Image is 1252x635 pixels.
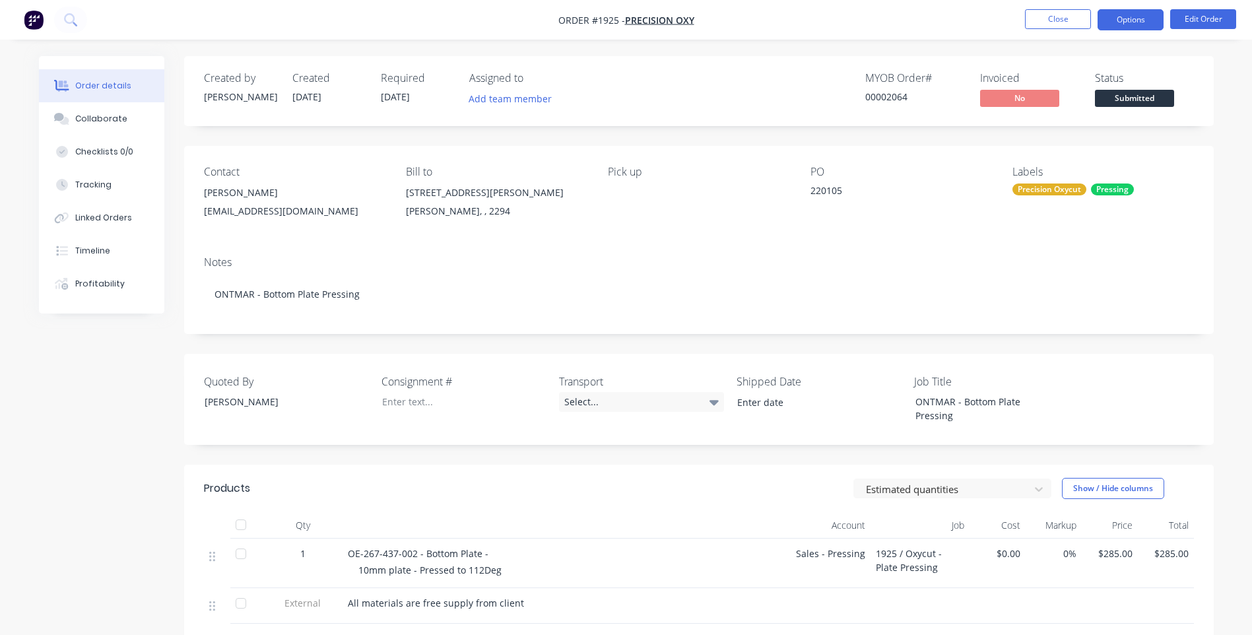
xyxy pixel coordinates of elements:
[608,166,789,178] div: Pick up
[300,547,306,560] span: 1
[1138,512,1194,539] div: Total
[1091,184,1134,195] div: Pressing
[348,597,524,609] span: All materials are free supply from client
[348,547,488,560] span: OE-267-437-002 - Bottom Plate -
[865,90,964,104] div: 00002064
[1031,547,1076,560] span: 0%
[970,512,1026,539] div: Cost
[739,539,871,588] div: Sales - Pressing
[204,374,369,389] label: Quoted By
[914,374,1079,389] label: Job Title
[406,166,587,178] div: Bill to
[204,72,277,84] div: Created by
[204,256,1194,269] div: Notes
[75,179,112,191] div: Tracking
[204,90,277,104] div: [PERSON_NAME]
[381,374,546,389] label: Consignment #
[39,135,164,168] button: Checklists 0/0
[1026,512,1082,539] div: Markup
[980,72,1079,84] div: Invoiced
[406,202,587,220] div: [PERSON_NAME], , 2294
[269,596,337,610] span: External
[810,166,991,178] div: PO
[406,184,587,226] div: [STREET_ADDRESS][PERSON_NAME][PERSON_NAME], , 2294
[39,234,164,267] button: Timeline
[625,14,694,26] a: Precision Oxy
[461,90,558,108] button: Add team member
[204,481,250,496] div: Products
[204,202,385,220] div: [EMAIL_ADDRESS][DOMAIN_NAME]
[39,267,164,300] button: Profitability
[1095,90,1174,106] span: Submitted
[980,90,1059,106] span: No
[739,512,871,539] div: Account
[204,184,385,226] div: [PERSON_NAME][EMAIL_ADDRESS][DOMAIN_NAME]
[1025,9,1091,29] button: Close
[1098,9,1164,30] button: Options
[865,72,964,84] div: MYOB Order #
[1082,512,1138,539] div: Price
[292,90,321,103] span: [DATE]
[559,392,724,412] div: Select...
[871,512,970,539] div: Job
[75,80,131,92] div: Order details
[75,278,125,290] div: Profitability
[1095,90,1174,110] button: Submitted
[39,201,164,234] button: Linked Orders
[75,245,110,257] div: Timeline
[204,274,1194,314] div: ONTMAR - Bottom Plate Pressing
[406,184,587,202] div: [STREET_ADDRESS][PERSON_NAME]
[75,146,133,158] div: Checklists 0/0
[75,212,132,224] div: Linked Orders
[1170,9,1236,29] button: Edit Order
[24,10,44,30] img: Factory
[39,69,164,102] button: Order details
[1095,72,1194,84] div: Status
[39,168,164,201] button: Tracking
[558,14,625,26] span: Order #1925 -
[1087,547,1133,560] span: $285.00
[381,72,453,84] div: Required
[292,72,365,84] div: Created
[358,564,502,576] span: 10mm plate - Pressed to 112Deg
[728,393,892,413] input: Enter date
[204,166,385,178] div: Contact
[75,113,127,125] div: Collaborate
[559,374,724,389] label: Transport
[469,72,601,84] div: Assigned to
[975,547,1020,560] span: $0.00
[905,392,1070,425] div: ONTMAR - Bottom Plate Pressing
[381,90,410,103] span: [DATE]
[737,374,902,389] label: Shipped Date
[263,512,343,539] div: Qty
[204,184,385,202] div: [PERSON_NAME]
[39,102,164,135] button: Collaborate
[194,392,359,411] div: [PERSON_NAME]
[1062,478,1164,499] button: Show / Hide columns
[469,90,559,108] button: Add team member
[810,184,975,202] div: 220105
[871,539,970,588] div: 1925 / Oxycut - Plate Pressing
[1143,547,1189,560] span: $285.00
[1012,184,1086,195] div: Precision Oxycut
[1012,166,1193,178] div: Labels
